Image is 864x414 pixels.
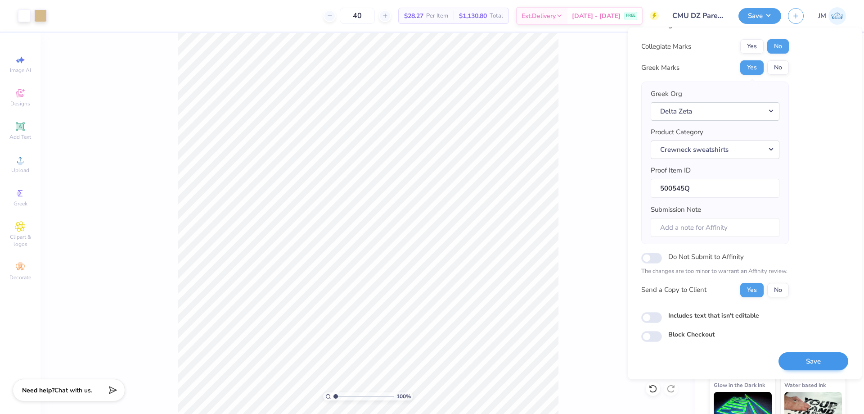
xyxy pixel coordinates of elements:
label: Block Checkout [668,330,715,339]
strong: Need help? [22,386,54,395]
div: Collegiate Marks [641,41,691,52]
div: Send a Copy to Client [641,285,706,295]
input: Add a note for Affinity [651,218,779,237]
label: Do Not Submit to Affinity [668,251,744,263]
span: Water based Ink [784,380,826,390]
button: Yes [740,283,764,297]
button: No [767,283,789,297]
span: Designs [10,100,30,107]
img: Joshua Macky Gaerlan [828,7,846,25]
span: Decorate [9,274,31,281]
span: Upload [11,167,29,174]
span: Image AI [10,67,31,74]
button: Yes [740,39,764,54]
input: Untitled Design [666,7,732,25]
button: Save [738,8,781,24]
input: – – [340,8,375,24]
span: 100 % [396,392,411,400]
button: Crewneck sweatshirts [651,141,779,159]
span: Add Text [9,133,31,141]
span: $1,130.80 [459,11,487,21]
label: Greek Org [651,89,682,99]
a: JM [818,7,846,25]
p: The changes are too minor to warrant an Affinity review. [641,267,789,276]
span: [DATE] - [DATE] [572,11,621,21]
span: Est. Delivery [522,11,556,21]
button: Delta Zeta [651,102,779,121]
span: Clipart & logos [4,233,36,248]
button: No [767,60,789,75]
span: Per Item [426,11,448,21]
span: Chat with us. [54,386,92,395]
span: Total [490,11,503,21]
span: FREE [626,13,635,19]
span: JM [818,11,826,21]
button: No [767,39,789,54]
span: Glow in the Dark Ink [714,380,765,390]
label: Includes text that isn't editable [668,311,759,320]
label: Proof Item ID [651,165,691,176]
span: Greek [13,200,27,207]
span: $28.27 [404,11,423,21]
button: Yes [740,60,764,75]
label: Submission Note [651,205,701,215]
button: Save [778,352,848,371]
div: Greek Marks [641,63,679,73]
label: Product Category [651,127,703,137]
